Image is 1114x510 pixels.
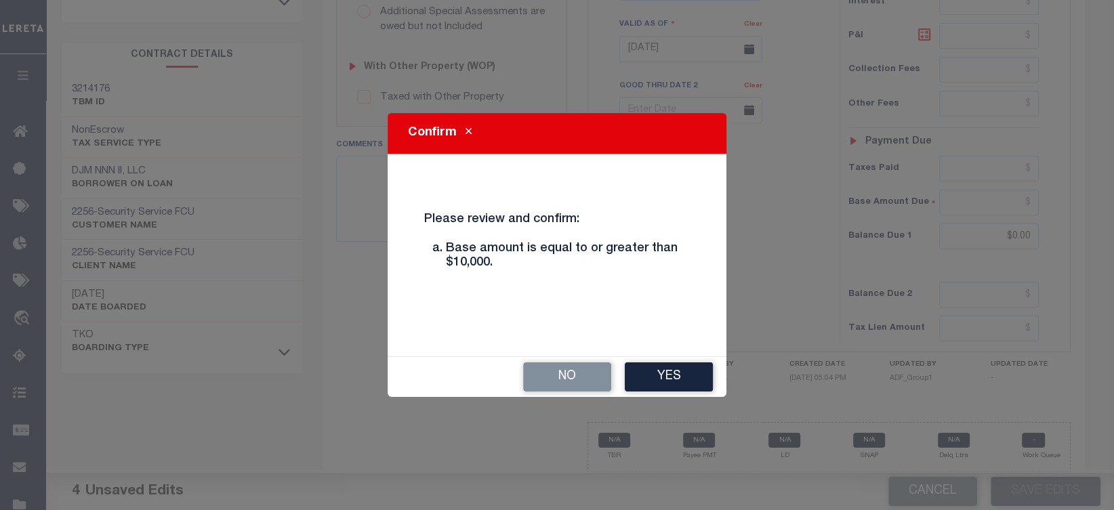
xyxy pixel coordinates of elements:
[408,124,457,142] h5: Confirm
[414,213,700,282] h4: Please review and confirm:
[625,362,713,391] button: Yes
[446,242,690,271] li: Base amount is equal to or greater than $10,000.
[457,125,480,142] button: Close
[523,362,611,391] button: No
